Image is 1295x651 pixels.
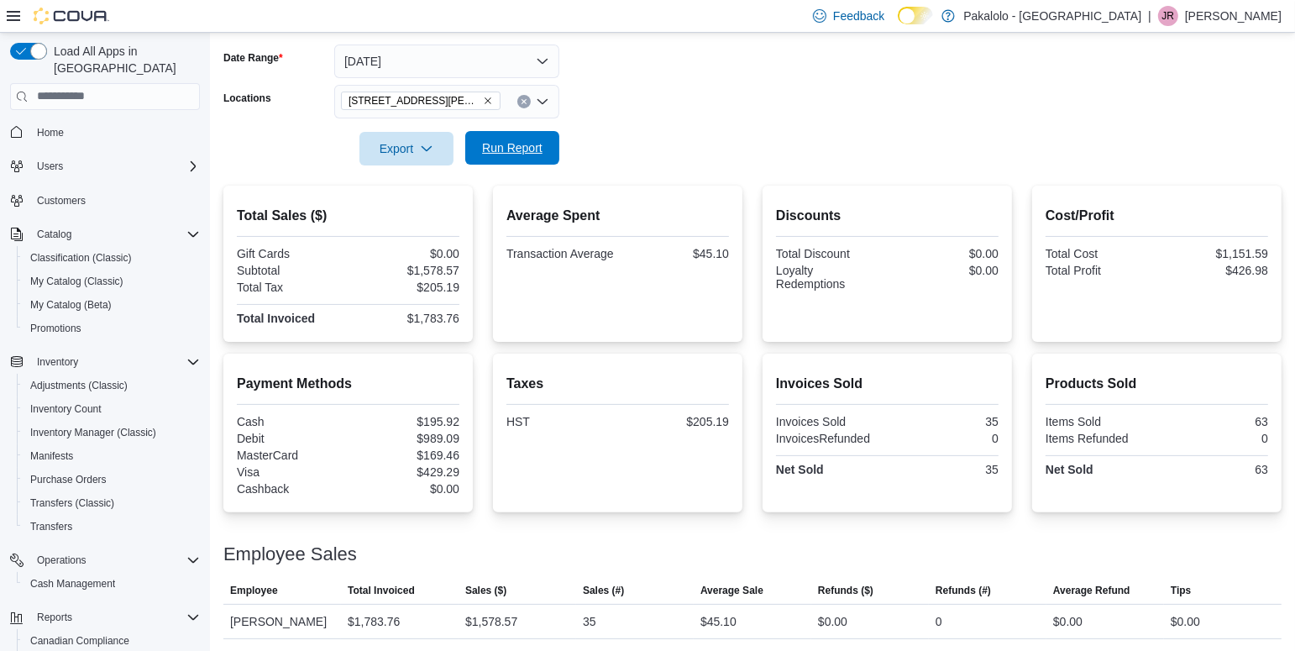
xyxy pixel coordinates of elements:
div: Debit [237,432,345,445]
div: $0.00 [352,247,460,260]
button: Clear input [517,95,531,108]
button: Inventory [30,352,85,372]
span: Inventory [30,352,200,372]
span: Adjustments (Classic) [24,375,200,396]
span: Inventory Count [30,402,102,416]
span: Load All Apps in [GEOGRAPHIC_DATA] [47,43,200,76]
h2: Discounts [776,206,999,226]
button: Open list of options [536,95,549,108]
p: | [1148,6,1151,26]
div: $205.19 [621,415,730,428]
div: 35 [583,612,596,632]
span: 385 Tompkins Avenue [341,92,501,110]
span: Reports [30,607,200,627]
span: Canadian Compliance [30,634,129,648]
div: Cash [237,415,345,428]
span: Promotions [24,318,200,339]
a: Cash Management [24,574,122,594]
button: My Catalog (Classic) [17,270,207,293]
span: Transfers [30,520,72,533]
button: Inventory Count [17,397,207,421]
button: Export [359,132,454,165]
button: Users [3,155,207,178]
span: Classification (Classic) [24,248,200,268]
div: $1,578.57 [465,612,517,632]
div: $45.10 [621,247,730,260]
p: Pakalolo - [GEOGRAPHIC_DATA] [963,6,1141,26]
div: Items Refunded [1046,432,1154,445]
button: Reports [30,607,79,627]
div: $0.00 [1053,612,1083,632]
div: $205.19 [352,281,460,294]
div: Total Tax [237,281,345,294]
span: Purchase Orders [30,473,107,486]
a: Transfers [24,517,79,537]
span: Manifests [24,446,200,466]
span: Transfers (Classic) [24,493,200,513]
div: 0 [1161,432,1269,445]
span: Sales (#) [583,584,624,597]
span: Users [37,160,63,173]
span: My Catalog (Beta) [30,298,112,312]
div: Loyalty Redemptions [776,264,884,291]
h2: Products Sold [1046,374,1268,394]
span: Transfers (Classic) [30,496,114,510]
a: Purchase Orders [24,470,113,490]
span: Inventory Count [24,399,200,419]
span: Operations [37,554,87,567]
strong: Net Sold [776,463,824,476]
div: Visa [237,465,345,479]
label: Locations [223,92,271,105]
span: Tips [1171,584,1191,597]
button: Transfers (Classic) [17,491,207,515]
button: Remove 385 Tompkins Avenue from selection in this group [483,96,493,106]
div: $426.98 [1161,264,1269,277]
button: [DATE] [334,45,559,78]
span: Customers [37,194,86,207]
div: $1,578.57 [352,264,460,277]
span: Export [370,132,443,165]
div: 0 [936,612,942,632]
span: Reports [37,611,72,624]
span: Classification (Classic) [30,251,132,265]
span: Employee [230,584,278,597]
h2: Invoices Sold [776,374,999,394]
div: $1,151.59 [1161,247,1269,260]
button: Catalog [30,224,78,244]
span: Average Refund [1053,584,1130,597]
button: Operations [3,549,207,572]
span: Sales ($) [465,584,506,597]
strong: Net Sold [1046,463,1093,476]
span: Refunds ($) [818,584,873,597]
a: Manifests [24,446,80,466]
span: Cash Management [24,574,200,594]
div: 35 [891,463,999,476]
span: My Catalog (Classic) [30,275,123,288]
span: Purchase Orders [24,470,200,490]
div: 63 [1161,415,1269,428]
span: Adjustments (Classic) [30,379,128,392]
div: HST [506,415,615,428]
div: MasterCard [237,449,345,462]
a: Promotions [24,318,88,339]
div: $0.00 [1171,612,1200,632]
a: Transfers (Classic) [24,493,121,513]
div: $0.00 [891,264,999,277]
a: Inventory Manager (Classic) [24,423,163,443]
button: Adjustments (Classic) [17,374,207,397]
p: [PERSON_NAME] [1185,6,1282,26]
div: [PERSON_NAME] [223,605,341,638]
div: 35 [891,415,999,428]
div: $429.29 [352,465,460,479]
span: Feedback [833,8,884,24]
span: Operations [30,550,200,570]
div: $989.09 [352,432,460,445]
button: Run Report [465,131,559,165]
img: Cova [34,8,109,24]
button: Classification (Classic) [17,246,207,270]
div: $45.10 [700,612,737,632]
a: Classification (Classic) [24,248,139,268]
span: Refunds (#) [936,584,991,597]
button: Catalog [3,223,207,246]
button: Users [30,156,70,176]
